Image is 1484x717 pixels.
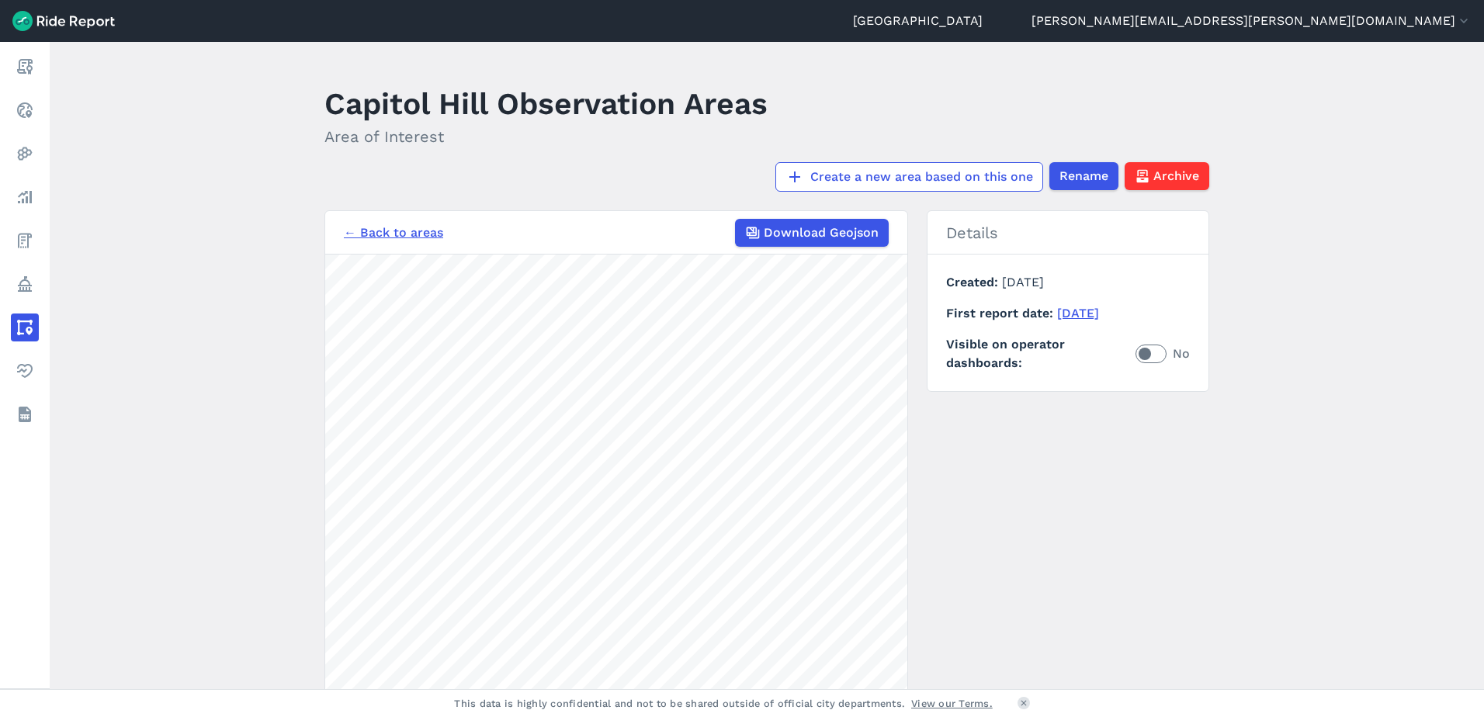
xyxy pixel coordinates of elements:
a: Report [11,53,39,81]
span: First report date [946,306,1057,320]
a: Realtime [11,96,39,124]
a: Analyze [11,183,39,211]
a: Datasets [11,400,39,428]
button: [PERSON_NAME][EMAIL_ADDRESS][PERSON_NAME][DOMAIN_NAME] [1032,12,1472,30]
a: [DATE] [1057,306,1099,320]
label: No [1136,345,1190,363]
span: Created [946,275,1002,289]
a: Heatmaps [11,140,39,168]
a: Health [11,357,39,385]
a: Areas [11,313,39,341]
img: Ride Report [12,11,115,31]
a: Policy [11,270,39,298]
h2: Details [928,211,1208,255]
button: Download Geojson [735,219,889,247]
a: View our Terms. [911,696,993,711]
h2: Area of Interest [324,125,768,148]
span: [DATE] [1002,275,1044,289]
button: Rename [1049,162,1118,190]
a: Fees [11,227,39,255]
span: Download Geojson [764,223,879,242]
span: Archive [1153,167,1199,185]
span: Rename [1059,167,1108,185]
a: Create a new area based on this one [775,162,1043,192]
a: ← Back to areas [344,223,443,242]
button: Archive [1125,162,1209,190]
a: [GEOGRAPHIC_DATA] [853,12,983,30]
h1: Capitol Hill Observation Areas [324,82,768,125]
span: Visible on operator dashboards [946,335,1136,372]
